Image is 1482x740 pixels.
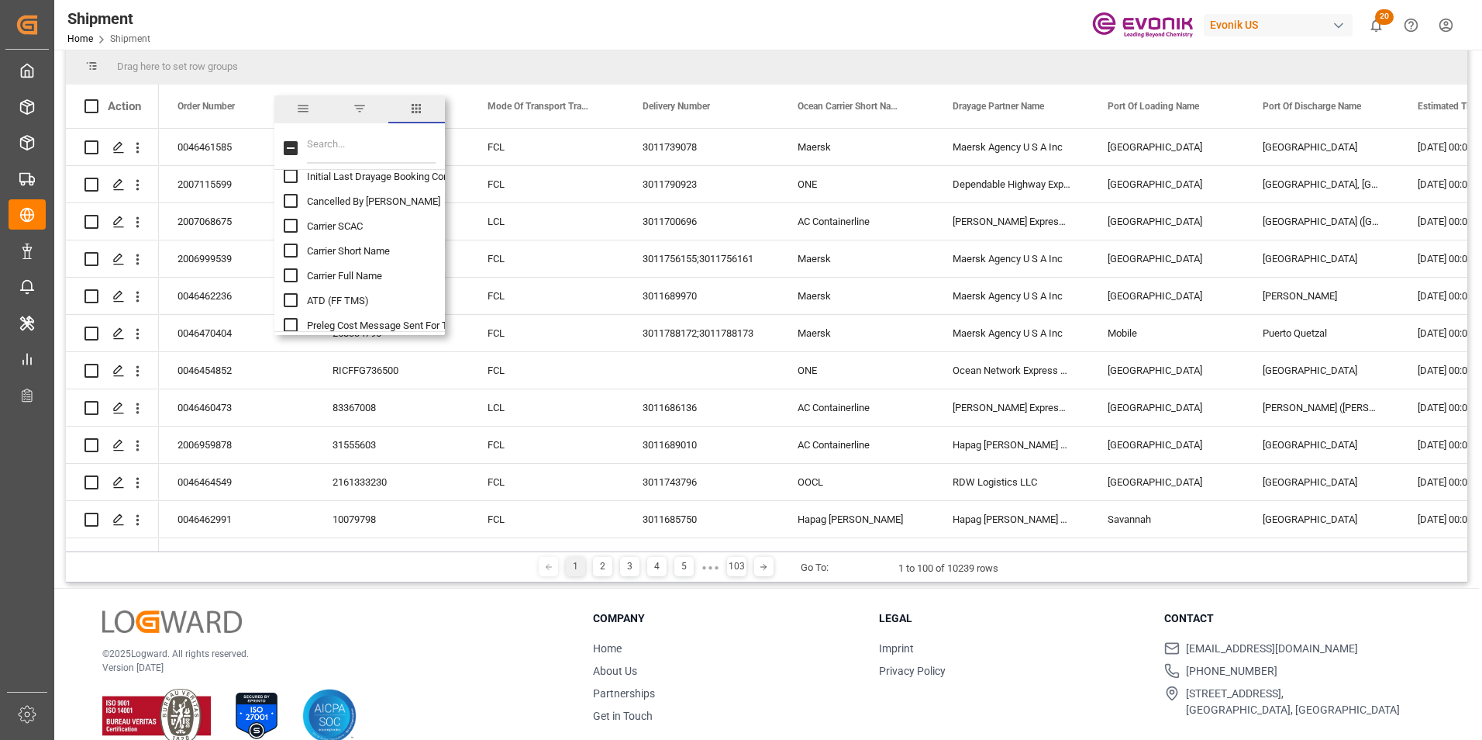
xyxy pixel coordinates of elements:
div: [GEOGRAPHIC_DATA] ([GEOGRAPHIC_DATA]) [1244,203,1399,240]
div: 2 [593,557,612,576]
div: [GEOGRAPHIC_DATA] [1089,240,1244,277]
a: Home [67,33,93,44]
div: [GEOGRAPHIC_DATA] [1089,166,1244,202]
div: [PERSON_NAME] Express Lines [934,389,1089,426]
div: 3011765129 [624,538,779,575]
a: Imprint [879,642,914,655]
input: Filter Columns Input [307,133,436,164]
div: Press SPACE to select this row. [66,389,159,427]
a: Get in Touch [593,710,653,722]
span: Carrier Full Name [307,270,382,282]
div: 2007068675 [159,203,314,240]
div: 3011788172;3011788173 [624,315,779,351]
div: [PERSON_NAME] [1244,278,1399,314]
div: FCL [469,501,624,538]
div: ATD (FF TMS) column toggle visibility (hidden) [284,288,454,313]
span: columns [388,95,445,123]
div: Action [108,99,141,113]
div: 4 [647,557,667,576]
div: [GEOGRAPHIC_DATA] [1244,464,1399,500]
div: 3011689010 [624,427,779,463]
div: ONE [779,352,934,389]
div: 5 [674,557,694,576]
div: 0046464549 [159,464,314,500]
div: 0046470404 [159,315,314,351]
div: 1 [566,557,585,576]
div: Ocean Network Express PTE Ltd [934,538,1089,575]
div: 0046454852 [159,352,314,389]
div: FCL [469,464,624,500]
div: Maersk [779,278,934,314]
div: Maersk [779,315,934,351]
span: Carrier Short Name [307,245,390,257]
div: [GEOGRAPHIC_DATA] [1244,129,1399,165]
div: 3011685750 [624,501,779,538]
a: About Us [593,665,637,677]
div: FCL [469,129,624,165]
h3: Legal [879,610,1146,627]
div: [GEOGRAPHIC_DATA] [1089,389,1244,426]
div: Press SPACE to select this row. [66,203,159,240]
span: 20 [1375,9,1394,25]
div: 1 to 100 of 10239 rows [898,561,998,576]
span: Drag here to set row groups [117,61,238,72]
div: Maersk Agency U S A Inc [934,129,1089,165]
a: Partnerships [593,687,655,700]
div: FCL [469,240,624,277]
div: [GEOGRAPHIC_DATA] [1089,278,1244,314]
div: LCL [469,203,624,240]
a: Home [593,642,622,655]
div: Mobile [1089,315,1244,351]
div: FCL [469,166,624,202]
div: [GEOGRAPHIC_DATA] [1089,352,1244,389]
div: [GEOGRAPHIC_DATA] [1244,352,1399,389]
div: [GEOGRAPHIC_DATA] [1244,427,1399,463]
span: filter [331,95,388,123]
img: Logward Logo [102,610,242,633]
div: Press SPACE to select this row. [66,464,159,501]
div: Puerto Quetzal [1244,315,1399,351]
p: © 2025 Logward. All rights reserved. [102,647,554,661]
button: show 20 new notifications [1359,8,1394,43]
span: Initial Last Drayage Booking Confirmed Toggle Switch [307,171,541,182]
img: Evonik-brand-mark-Deep-Purple-RGB.jpeg_1700498283.jpeg [1092,12,1193,39]
h3: Contact [1164,610,1431,627]
span: [EMAIL_ADDRESS][DOMAIN_NAME] [1186,641,1358,657]
span: Ocean Carrier Short Name [798,101,901,112]
div: RICFFG736500 [314,352,469,389]
div: Maersk Agency U S A Inc [934,240,1089,277]
div: ONE [779,538,934,575]
div: FCL [469,427,624,463]
div: Press SPACE to select this row. [66,129,159,166]
div: RDW Logistics LLC [934,464,1089,500]
div: FCL [469,538,624,575]
div: 3011689970 [624,278,779,314]
span: Order Number [177,101,235,112]
div: Hapag [PERSON_NAME] Americas LLC [934,427,1089,463]
div: 0046461585 [159,129,314,165]
div: FCL [469,352,624,389]
div: 0046462991 [159,501,314,538]
div: FCL [469,278,624,314]
div: ● ● ● [701,562,719,573]
div: [GEOGRAPHIC_DATA] [1244,538,1399,575]
span: general [274,95,331,123]
h3: Company [593,610,860,627]
div: Carrier Full Name column toggle visibility (hidden) [284,263,454,288]
div: Go To: [801,560,829,576]
a: Privacy Policy [879,665,946,677]
div: 103 [727,557,746,576]
div: Preleg Cost Message Sent For Transport Units column toggle visibility (hidden) [284,313,454,337]
div: 2161333230 [314,464,469,500]
div: LCL [469,389,624,426]
div: Carrier SCAC column toggle visibility (hidden) [284,213,454,238]
div: Cancelled By Evonik column toggle visibility (hidden) [284,188,454,213]
div: Savannah [1089,501,1244,538]
div: [PERSON_NAME] ([PERSON_NAME]) [1244,389,1399,426]
div: Maersk [779,240,934,277]
span: Mode Of Transport Translation [488,101,591,112]
div: Hapag [PERSON_NAME] [779,501,934,538]
div: 3 [620,557,639,576]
